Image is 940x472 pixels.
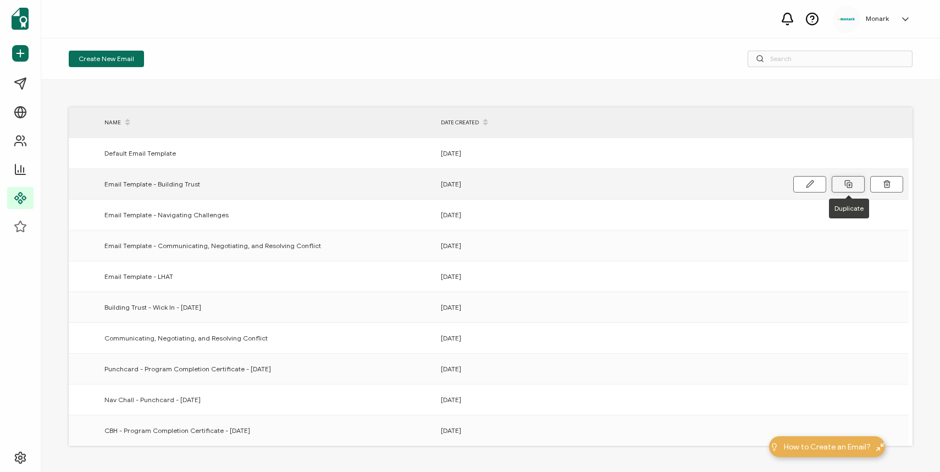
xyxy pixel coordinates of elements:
[99,113,435,132] div: NAME
[104,393,201,406] span: Nav Chall - Punchcard - [DATE]
[866,15,889,23] h5: Monark
[69,51,144,67] button: Create New Email
[104,178,200,190] span: Email Template - Building Trust
[751,348,940,472] iframe: Chat Widget
[435,113,771,132] div: DATE CREATED
[104,208,229,221] span: Email Template - Navigating Challenges
[435,393,771,406] div: [DATE]
[435,301,771,314] div: [DATE]
[435,147,771,160] div: [DATE]
[435,424,771,437] div: [DATE]
[838,18,855,20] img: 0563c257-c268-459f-8f5a-943513c310c2.png
[435,239,771,252] div: [DATE]
[79,56,134,62] span: Create New Email
[104,363,271,375] span: Punchcard - Program Completion Certificate - [DATE]
[104,239,321,252] span: Email Template - Communicating, Negotiating, and Resolving Conflict
[12,8,29,30] img: sertifier-logomark-colored.svg
[829,199,869,218] div: Duplicate
[435,270,771,283] div: [DATE]
[435,363,771,375] div: [DATE]
[104,147,176,160] span: Default Email Template
[435,178,771,190] div: [DATE]
[104,332,268,344] span: Communicating, Negotiating, and Resolving Conflict
[104,424,250,437] span: CBH - Program Completion Certificate - [DATE]
[435,208,771,221] div: [DATE]
[748,51,913,67] input: Search
[104,270,173,283] span: Email Template - LHAT
[104,301,201,314] span: Building Trust - Wick In - [DATE]
[435,332,771,344] div: [DATE]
